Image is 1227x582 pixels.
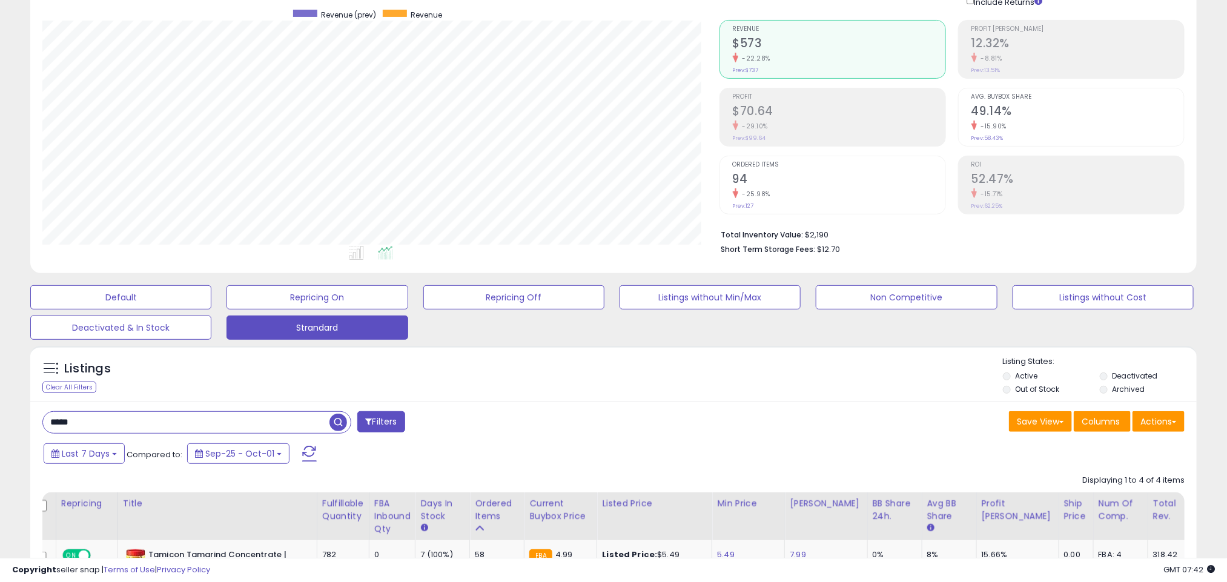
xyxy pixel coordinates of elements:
[423,285,604,309] button: Repricing Off
[1016,384,1060,394] label: Out of Stock
[790,497,862,510] div: [PERSON_NAME]
[30,285,211,309] button: Default
[104,564,155,575] a: Terms of Use
[227,285,408,309] button: Repricing On
[1074,411,1131,432] button: Columns
[44,443,125,464] button: Last 7 Days
[157,564,210,575] a: Privacy Policy
[127,449,182,460] span: Compared to:
[738,54,771,63] small: -22.28%
[1099,497,1143,523] div: Num of Comp.
[12,564,210,576] div: seller snap | |
[620,285,801,309] button: Listings without Min/Max
[420,497,465,523] div: Days In Stock
[420,523,428,534] small: Days In Stock.
[1013,285,1194,309] button: Listings without Cost
[205,448,274,460] span: Sep-25 - Oct-01
[64,360,111,377] h5: Listings
[971,26,1184,33] span: Profit [PERSON_NAME]
[738,190,771,199] small: -25.98%
[733,202,754,210] small: Prev: 127
[721,244,816,254] b: Short Term Storage Fees:
[42,382,96,393] div: Clear All Filters
[357,411,405,432] button: Filters
[1003,356,1197,368] p: Listing States:
[1064,497,1088,523] div: Ship Price
[1133,411,1185,432] button: Actions
[1163,564,1215,575] span: 2025-10-9 07:42 GMT
[1082,475,1185,486] div: Displaying 1 to 4 of 4 items
[977,122,1007,131] small: -15.90%
[971,134,1004,142] small: Prev: 58.43%
[971,94,1184,101] span: Avg. Buybox Share
[227,316,408,340] button: Strandard
[475,497,519,523] div: Ordered Items
[733,162,945,168] span: Ordered Items
[873,497,917,523] div: BB Share 24h.
[816,285,997,309] button: Non Competitive
[411,10,443,20] span: Revenue
[971,172,1184,188] h2: 52.47%
[971,202,1003,210] small: Prev: 62.25%
[971,36,1184,53] h2: 12.32%
[529,497,592,523] div: Current Buybox Price
[971,162,1184,168] span: ROI
[1112,384,1145,394] label: Archived
[733,94,945,101] span: Profit
[187,443,289,464] button: Sep-25 - Oct-01
[1153,497,1197,523] div: Total Rev.
[733,172,945,188] h2: 94
[1082,415,1120,428] span: Columns
[602,497,707,510] div: Listed Price
[738,122,769,131] small: -29.10%
[733,26,945,33] span: Revenue
[818,243,841,255] span: $12.70
[733,134,766,142] small: Prev: $99.64
[977,54,1002,63] small: -8.81%
[30,316,211,340] button: Deactivated & In Stock
[733,104,945,121] h2: $70.64
[374,497,411,535] div: FBA inbound Qty
[1112,371,1157,381] label: Deactivated
[322,497,364,523] div: Fulfillable Quantity
[927,497,971,523] div: Avg BB Share
[977,190,1004,199] small: -15.71%
[1009,411,1072,432] button: Save View
[733,36,945,53] h2: $573
[61,497,113,510] div: Repricing
[123,497,312,510] div: Title
[733,67,759,74] small: Prev: $737
[1016,371,1038,381] label: Active
[717,497,779,510] div: Min Price
[322,10,377,20] span: Revenue (prev)
[982,497,1054,523] div: Profit [PERSON_NAME]
[927,523,934,534] small: Avg BB Share.
[971,67,1000,74] small: Prev: 13.51%
[62,448,110,460] span: Last 7 Days
[721,227,1176,241] li: $2,190
[721,230,804,240] b: Total Inventory Value:
[971,104,1184,121] h2: 49.14%
[12,564,56,575] strong: Copyright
